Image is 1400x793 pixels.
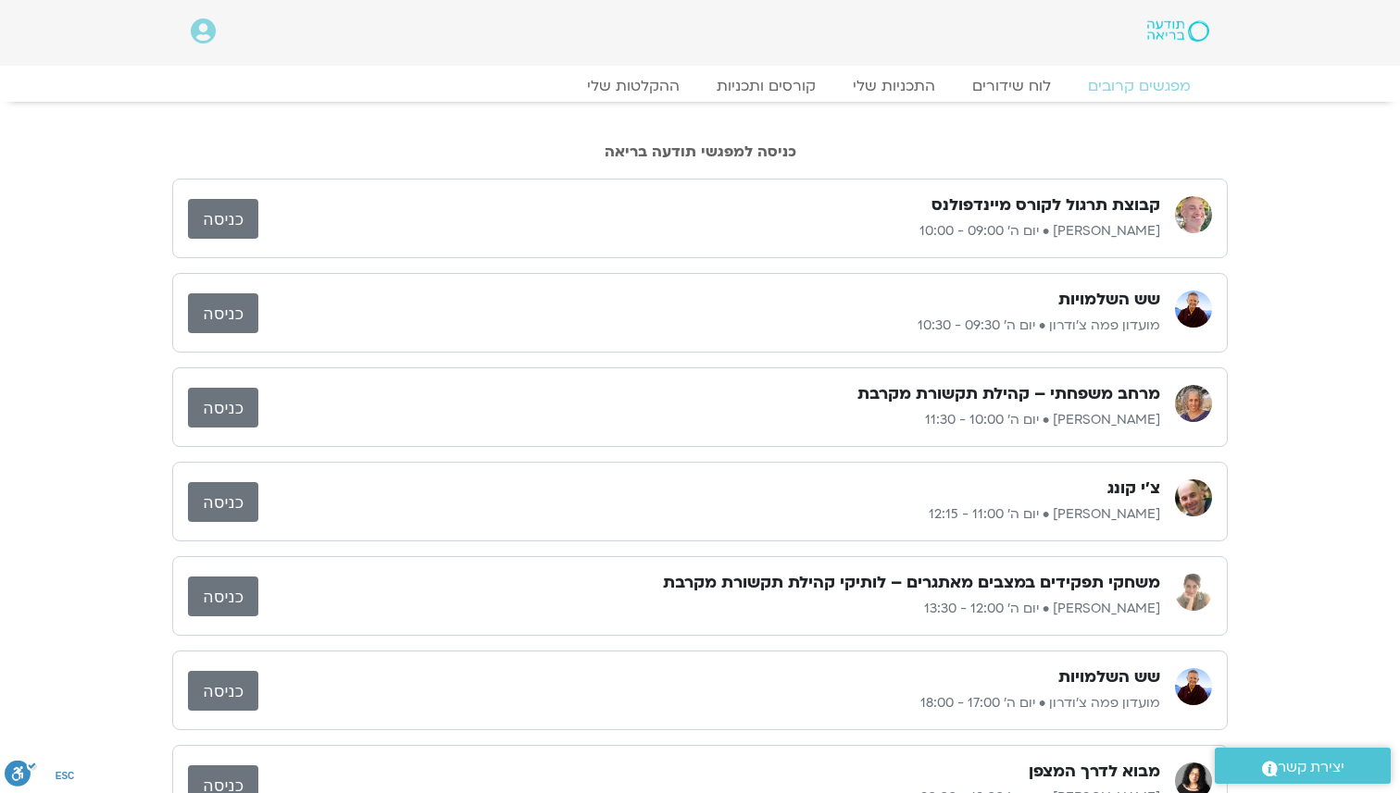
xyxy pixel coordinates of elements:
a: כניסה [188,293,258,333]
h3: שש השלמויות [1058,666,1160,688]
a: ההקלטות שלי [569,77,698,95]
a: מפגשים קרובים [1069,77,1209,95]
a: התכניות שלי [834,77,954,95]
a: כניסה [188,199,258,239]
a: כניסה [188,482,258,522]
h2: כניסה למפגשי תודעה בריאה [172,143,1228,160]
p: מועדון פמה צ'ודרון • יום ה׳ 17:00 - 18:00 [258,692,1160,714]
a: לוח שידורים [954,77,1069,95]
a: יצירת קשר [1215,748,1391,784]
img: שרון כרמל [1175,574,1212,611]
h3: משחקי תפקידים במצבים מאתגרים – לותיקי קהילת תקשורת מקרבת [663,572,1160,594]
h3: מרחב משפחתי – קהילת תקשורת מקרבת [857,383,1160,405]
img: רון אלון [1175,196,1212,233]
span: יצירת קשר [1278,755,1344,780]
p: [PERSON_NAME] • יום ה׳ 12:00 - 13:30 [258,598,1160,620]
h3: שש השלמויות [1058,289,1160,311]
h3: קבוצת תרגול לקורס מיינדפולנס [931,194,1160,217]
nav: Menu [191,77,1209,95]
p: [PERSON_NAME] • יום ה׳ 11:00 - 12:15 [258,503,1160,526]
img: שגית רוסו יצחקי [1175,385,1212,422]
p: [PERSON_NAME] • יום ה׳ 09:00 - 10:00 [258,220,1160,242]
p: מועדון פמה צ'ודרון • יום ה׳ 09:30 - 10:30 [258,315,1160,337]
a: כניסה [188,671,258,711]
p: [PERSON_NAME] • יום ה׳ 10:00 - 11:30 [258,409,1160,431]
img: מועדון פמה צ'ודרון [1175,291,1212,328]
h3: צ'י קונג [1107,477,1160,500]
a: כניסה [188,576,258,616]
a: קורסים ותכניות [698,77,834,95]
img: מועדון פמה צ'ודרון [1175,668,1212,705]
a: כניסה [188,388,258,427]
img: אריאל מירוז [1175,479,1212,516]
h3: מבוא לדרך המצפן [1029,761,1160,783]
